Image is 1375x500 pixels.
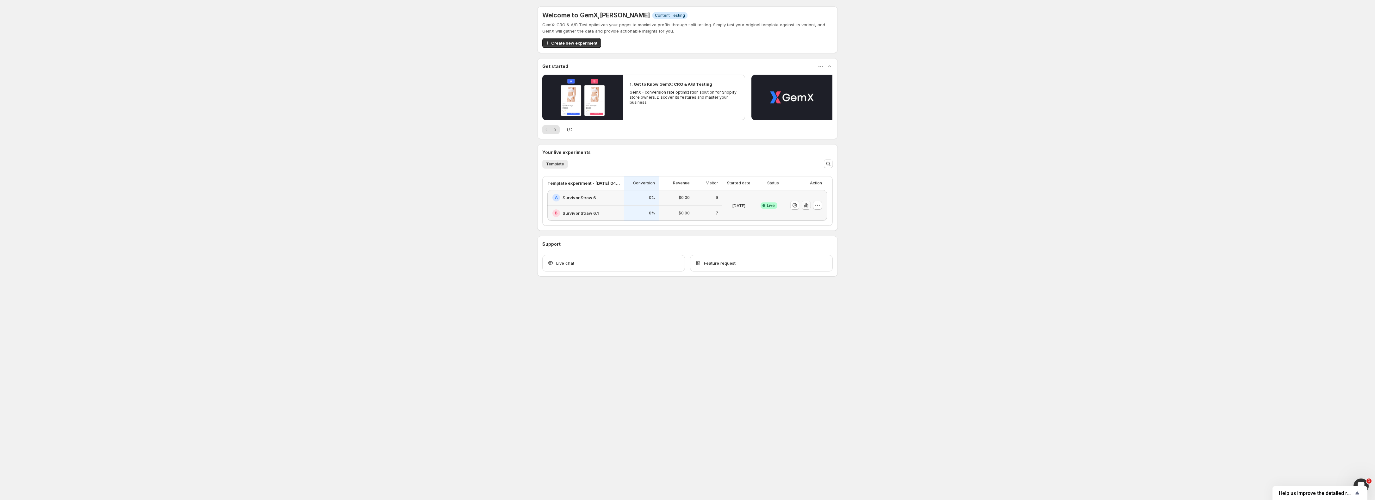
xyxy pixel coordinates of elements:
p: [DATE] [732,202,745,209]
span: Feature request [704,260,736,266]
button: Play video [751,75,832,120]
p: 9 [716,195,718,200]
p: Conversion [633,181,655,186]
h2: Survivor Straw 6 [563,194,596,201]
h3: Get started [542,63,568,70]
h2: B [555,211,557,216]
span: Content Testing [655,13,685,18]
button: Next [551,125,560,134]
span: 1 / 2 [566,127,573,133]
p: 0% [649,195,655,200]
h5: Welcome to GemX [542,11,650,19]
p: Status [767,181,779,186]
span: Create new experiment [551,40,597,46]
h2: 1. Get to Know GemX: CRO & A/B Testing [630,81,712,87]
nav: Pagination [542,125,560,134]
p: Visitor [706,181,718,186]
p: $0.00 [679,195,690,200]
h2: Survivor Straw 6.1 [563,210,599,216]
h3: Support [542,241,561,247]
p: Action [810,181,822,186]
p: Template experiment - [DATE] 04:54:40 [547,180,620,186]
h2: A [555,195,558,200]
p: GemX - conversion rate optimization solution for Shopify store owners. Discover its features and ... [630,90,738,105]
button: Search and filter results [824,159,833,168]
p: 0% [649,211,655,216]
button: Create new experiment [542,38,601,48]
p: GemX: CRO & A/B Test optimizes your pages to maximize profits through split testing. Simply test ... [542,22,833,34]
p: $0.00 [679,211,690,216]
iframe: Intercom live chat [1353,478,1369,494]
span: Live [767,203,775,208]
p: Revenue [673,181,690,186]
h3: Your live experiments [542,149,591,156]
button: Show survey - Help us improve the detailed report for A/B campaigns [1279,489,1361,497]
span: , [PERSON_NAME] [598,11,650,19]
span: Live chat [556,260,574,266]
span: Help us improve the detailed report for A/B campaigns [1279,490,1353,496]
span: 1 [1366,478,1372,484]
p: 7 [716,211,718,216]
p: Started date [727,181,750,186]
button: Play video [542,75,623,120]
span: Template [546,162,564,167]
